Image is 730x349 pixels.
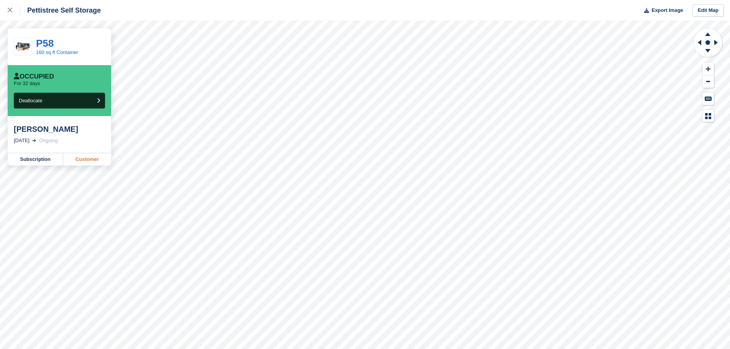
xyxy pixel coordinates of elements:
[39,137,58,144] div: Ongoing
[14,40,32,54] img: 20-ft-container%20(47).jpg
[702,110,714,122] button: Map Legend
[14,80,40,87] p: For 32 days
[36,38,54,49] a: P58
[36,49,78,55] a: 160 sq ft Container
[640,4,683,17] button: Export Image
[8,153,63,165] a: Subscription
[14,137,30,144] div: [DATE]
[63,153,111,165] a: Customer
[20,6,101,15] div: Pettistree Self Storage
[14,125,105,134] div: [PERSON_NAME]
[14,73,54,80] div: Occupied
[702,63,714,75] button: Zoom In
[32,139,36,142] img: arrow-right-light-icn-cde0832a797a2874e46488d9cf13f60e5c3a73dbe684e267c42b8395dfbc2abf.svg
[14,93,105,108] button: Deallocate
[19,98,42,103] span: Deallocate
[651,7,683,14] span: Export Image
[702,92,714,105] button: Keyboard Shortcuts
[692,4,724,17] a: Edit Map
[702,75,714,88] button: Zoom Out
